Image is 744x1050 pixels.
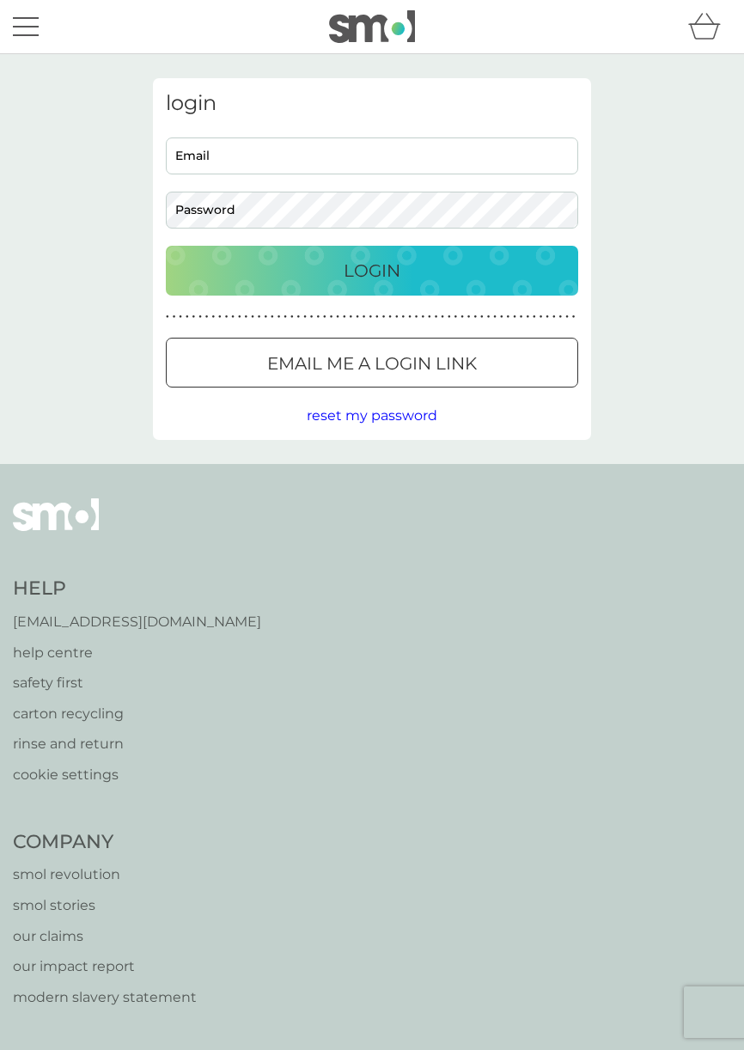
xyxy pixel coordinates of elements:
p: ● [402,313,406,321]
button: reset my password [307,405,437,427]
h4: Company [13,829,197,856]
p: ● [467,313,471,321]
p: ● [330,313,333,321]
button: Email me a login link [166,338,578,388]
p: ● [251,313,254,321]
p: ● [245,313,248,321]
p: ● [356,313,359,321]
p: ● [258,313,261,321]
p: Email me a login link [267,350,477,377]
p: ● [572,313,576,321]
p: ● [493,313,497,321]
p: ● [382,313,386,321]
p: ● [336,313,339,321]
p: ● [290,313,294,321]
p: ● [238,313,241,321]
p: ● [323,313,326,321]
p: ● [271,313,274,321]
a: modern slavery statement [13,986,197,1009]
p: ● [225,313,229,321]
p: ● [520,313,523,321]
p: ● [540,313,543,321]
p: ● [350,313,353,321]
p: ● [552,313,556,321]
p: ● [421,313,424,321]
p: ● [363,313,366,321]
a: smol revolution [13,864,197,886]
p: ● [565,313,569,321]
img: smol [329,10,415,43]
p: ● [264,313,267,321]
a: our claims [13,925,197,948]
p: ● [415,313,418,321]
p: ● [303,313,307,321]
a: smol stories [13,894,197,917]
p: ● [205,313,209,321]
p: ● [428,313,431,321]
a: our impact report [13,955,197,978]
a: rinse and return [13,733,261,755]
p: ● [179,313,182,321]
p: ● [454,313,458,321]
p: ● [173,313,176,321]
a: help centre [13,642,261,664]
p: ● [480,313,484,321]
p: ● [513,313,516,321]
p: ● [310,313,314,321]
p: ● [460,313,464,321]
p: ● [211,313,215,321]
p: ● [473,313,477,321]
button: Login [166,246,578,296]
p: ● [435,313,438,321]
p: ● [166,313,169,321]
img: smol [13,498,99,557]
p: ● [192,313,196,321]
p: ● [198,313,202,321]
span: reset my password [307,407,437,424]
p: ● [375,313,379,321]
p: ● [441,313,444,321]
p: ● [526,313,529,321]
p: ● [186,313,189,321]
p: ● [533,313,536,321]
p: ● [284,313,287,321]
p: ● [487,313,491,321]
p: Login [344,257,400,284]
p: ● [277,313,281,321]
a: cookie settings [13,764,261,786]
p: ● [343,313,346,321]
p: ● [218,313,222,321]
p: ● [316,313,320,321]
p: ● [559,313,563,321]
p: ● [507,313,510,321]
div: basket [688,9,731,44]
p: ● [448,313,451,321]
p: ● [388,313,392,321]
p: ● [546,313,549,321]
h3: login [166,91,578,116]
button: menu [13,10,39,43]
p: ● [369,313,372,321]
p: ● [395,313,399,321]
p: ● [297,313,301,321]
a: carton recycling [13,703,261,725]
a: [EMAIL_ADDRESS][DOMAIN_NAME] [13,611,261,633]
p: ● [408,313,412,321]
p: ● [231,313,235,321]
h4: Help [13,576,261,602]
a: safety first [13,672,261,694]
p: ● [500,313,503,321]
